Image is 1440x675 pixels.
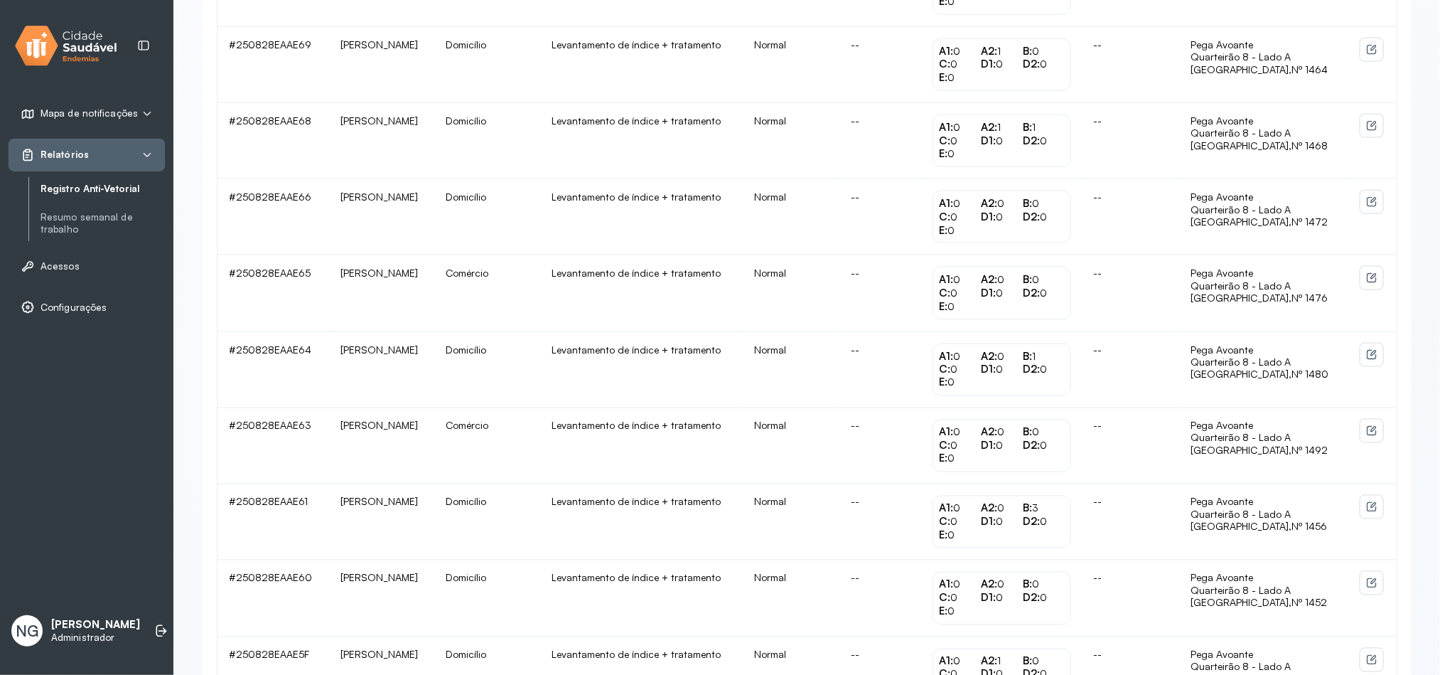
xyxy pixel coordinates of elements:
[939,655,981,669] div: 0
[1191,203,1338,216] span: Quarteirão 8 - Lado A
[939,134,981,148] div: 0
[1191,432,1338,445] span: Quarteirão 8 - Lado A
[1023,134,1065,148] div: 0
[939,425,953,439] span: A1:
[1023,654,1032,668] span: B:
[434,408,540,484] td: Comércio
[939,147,947,160] span: E:
[939,147,981,161] div: 0
[15,23,117,69] img: logo.svg
[840,255,922,331] td: --
[981,287,1023,300] div: 0
[981,350,1023,363] div: 0
[939,362,950,376] span: C:
[939,426,981,440] div: 0
[329,179,434,255] td: [PERSON_NAME]
[541,560,743,637] td: Levantamento de índice + tratamento
[939,440,981,453] div: 0
[1082,484,1180,560] td: --
[981,501,997,515] span: A2:
[1191,661,1338,674] span: Quarteirão 8 - Lado A
[939,224,981,238] div: 0
[1292,597,1328,609] span: Nº 1452
[981,515,996,528] span: D1:
[1191,216,1292,228] span: [GEOGRAPHIC_DATA],
[1082,255,1180,331] td: --
[939,300,981,314] div: 0
[939,578,981,592] div: 0
[939,591,950,605] span: C:
[981,578,1023,592] div: 0
[939,223,947,237] span: E:
[434,332,540,408] td: Domicílio
[1023,211,1065,224] div: 0
[981,196,997,210] span: A2:
[939,529,981,543] div: 0
[939,120,953,134] span: A1:
[1191,509,1338,521] span: Quarteirão 8 - Lado A
[1191,115,1254,127] span: Pega Avoante
[1191,585,1338,597] span: Quarteirão 8 - Lado A
[1023,426,1065,440] div: 0
[939,57,950,70] span: C:
[981,121,1023,134] div: 1
[840,332,922,408] td: --
[1191,597,1292,609] span: [GEOGRAPHIC_DATA],
[981,211,1023,224] div: 0
[51,618,140,632] p: [PERSON_NAME]
[743,484,840,560] td: Normal
[840,484,922,560] td: --
[981,44,997,58] span: A2:
[1292,445,1328,457] span: Nº 1492
[329,560,434,637] td: [PERSON_NAME]
[1191,521,1292,533] span: [GEOGRAPHIC_DATA],
[1191,368,1292,381] span: [GEOGRAPHIC_DATA],
[981,654,997,668] span: A2:
[541,103,743,179] td: Levantamento de índice + tratamento
[434,103,540,179] td: Domicílio
[1292,139,1328,152] span: Nº 1468
[329,27,434,103] td: [PERSON_NAME]
[434,255,540,331] td: Comércio
[939,516,981,529] div: 0
[1082,27,1180,103] td: --
[939,197,981,211] div: 0
[1191,344,1254,356] span: Pega Avoante
[981,197,1023,211] div: 0
[329,408,434,484] td: [PERSON_NAME]
[939,134,950,147] span: C:
[1023,197,1065,211] div: 0
[1023,57,1040,70] span: D2:
[1023,516,1065,529] div: 0
[981,349,997,363] span: A2:
[541,27,743,103] td: Levantamento de índice + tratamento
[939,578,953,591] span: A1:
[1191,51,1338,63] span: Quarteirão 8 - Lado A
[329,484,434,560] td: [PERSON_NAME]
[1023,363,1065,376] div: 0
[981,363,1023,376] div: 0
[981,591,996,605] span: D1:
[1023,58,1065,71] div: 0
[939,439,950,452] span: C:
[41,302,107,314] span: Configurações
[939,376,947,389] span: E:
[1023,439,1040,452] span: D2:
[1082,332,1180,408] td: --
[1191,420,1254,432] span: Pega Avoante
[1023,578,1065,592] div: 0
[217,179,329,255] td: #250828EAAE66
[981,58,1023,71] div: 0
[16,622,38,640] span: NG
[743,332,840,408] td: Normal
[840,560,922,637] td: --
[1023,592,1065,605] div: 0
[939,363,981,376] div: 0
[329,103,434,179] td: [PERSON_NAME]
[1292,368,1329,381] span: Nº 1480
[1191,496,1254,508] span: Pega Avoante
[840,27,922,103] td: --
[217,103,329,179] td: #250828EAAE68
[840,103,922,179] td: --
[981,273,1023,287] div: 0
